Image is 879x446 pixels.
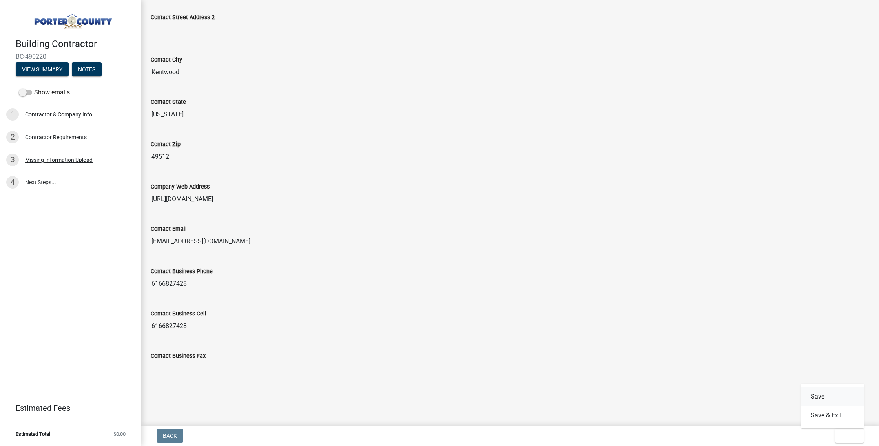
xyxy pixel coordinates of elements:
[16,62,69,76] button: View Summary
[6,400,129,416] a: Estimated Fees
[151,15,215,20] label: Contact Street Address 2
[151,269,213,274] label: Contact Business Phone
[841,433,853,439] span: Exit
[25,157,93,163] div: Missing Information Upload
[151,142,181,147] label: Contact Zip
[835,429,864,443] button: Exit
[157,429,183,443] button: Back
[163,433,177,439] span: Back
[19,88,70,97] label: Show emails
[801,384,864,428] div: Exit
[113,431,126,437] span: $0.00
[25,134,87,140] div: Contractor Requirements
[6,176,19,189] div: 4
[72,62,102,76] button: Notes
[151,311,206,317] label: Contact Business Cell
[16,8,129,30] img: Porter County, Indiana
[6,108,19,121] div: 1
[801,406,864,425] button: Save & Exit
[151,184,210,190] label: Company Web Address
[72,67,102,73] wm-modal-confirm: Notes
[6,131,19,143] div: 2
[25,112,92,117] div: Contractor & Company Info
[801,387,864,406] button: Save
[16,38,135,50] h4: Building Contractor
[151,227,187,232] label: Contact Email
[16,67,69,73] wm-modal-confirm: Summary
[151,100,186,105] label: Contact State
[6,154,19,166] div: 3
[151,57,182,63] label: Contact City
[16,431,50,437] span: Estimated Total
[151,354,206,359] label: Contact Business Fax
[16,53,126,60] span: BC-490220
